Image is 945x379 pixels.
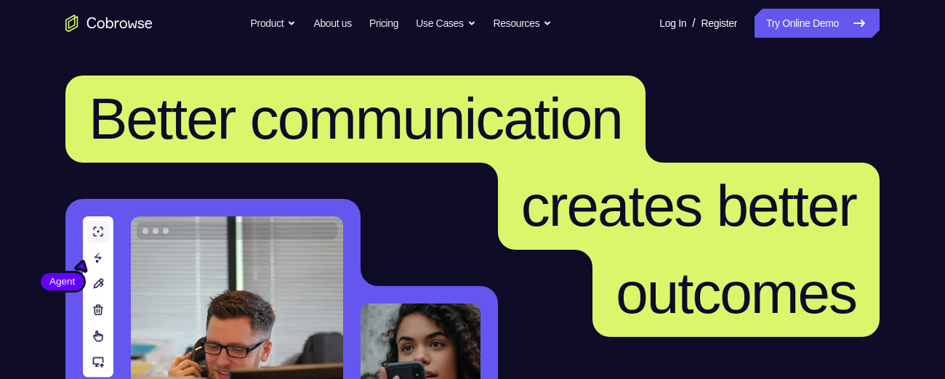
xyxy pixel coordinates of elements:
[659,9,686,38] a: Log In
[65,15,153,32] a: Go to the home page
[89,86,622,151] span: Better communication
[521,174,856,238] span: creates better
[692,15,695,32] span: /
[369,9,398,38] a: Pricing
[313,9,351,38] a: About us
[494,9,552,38] button: Resources
[251,9,297,38] button: Product
[755,9,880,38] a: Try Online Demo
[701,9,737,38] a: Register
[416,9,475,38] button: Use Cases
[616,261,856,325] span: outcomes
